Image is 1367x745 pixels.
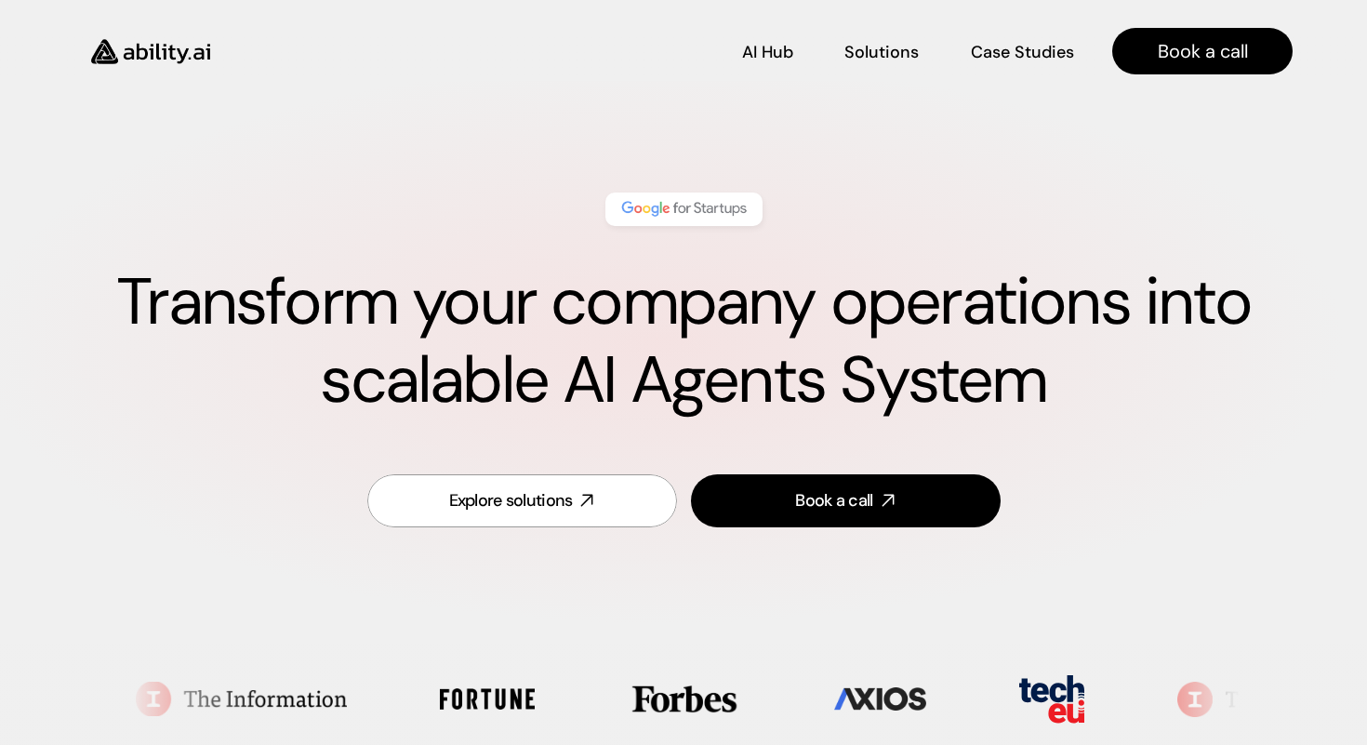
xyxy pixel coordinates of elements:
a: Case Studies [970,35,1075,68]
a: Solutions [844,35,919,68]
p: Case Studies [971,41,1074,64]
div: Book a call [795,489,872,512]
a: Book a call [691,474,1001,527]
a: Book a call [1112,28,1293,74]
a: Explore solutions [367,474,677,527]
h1: Transform your company operations into scalable AI Agents System [74,263,1293,419]
div: Explore solutions [449,489,573,512]
p: AI Hub [742,41,793,64]
p: Solutions [844,41,919,64]
nav: Main navigation [236,28,1293,74]
a: AI Hub [742,35,793,68]
p: Book a call [1158,38,1248,64]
